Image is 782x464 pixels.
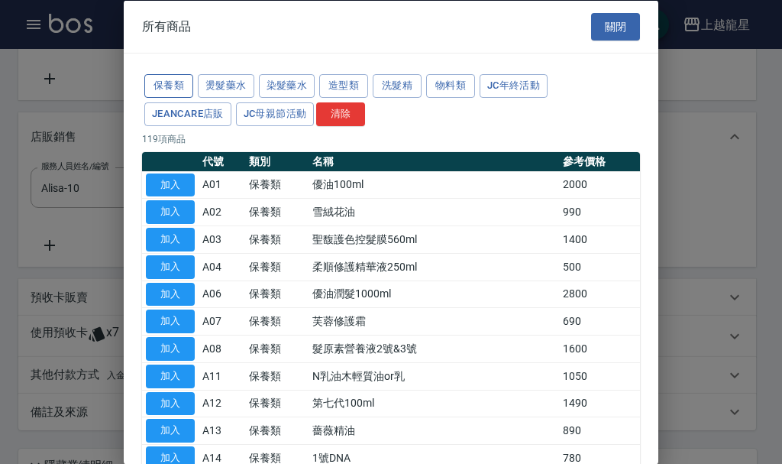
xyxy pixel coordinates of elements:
td: 1600 [559,335,640,362]
td: 優油潤髮1000ml [309,281,559,308]
th: 名稱 [309,151,559,171]
button: 燙髮藥水 [198,74,254,98]
td: 髮原素營養液2號&3號 [309,335,559,362]
button: JC母親節活動 [236,102,315,125]
button: 清除 [316,102,365,125]
td: 890 [559,417,640,444]
td: 聖馥護色控髮膜560ml [309,226,559,253]
button: 加入 [146,391,195,415]
button: 造型類 [319,74,368,98]
th: 參考價格 [559,151,640,171]
td: 1050 [559,362,640,390]
td: A03 [199,226,245,253]
td: A01 [199,171,245,199]
button: 染髮藥水 [259,74,315,98]
td: 1490 [559,390,640,417]
button: JeanCare店販 [144,102,231,125]
td: 雪絨花油 [309,198,559,226]
td: 柔順修護精華液250ml [309,253,559,281]
td: 芙蓉修護霜 [309,307,559,335]
button: 加入 [146,282,195,306]
th: 代號 [199,151,245,171]
td: 500 [559,253,640,281]
td: 保養類 [245,198,309,226]
td: N乳油木輕質油or乳 [309,362,559,390]
button: 加入 [146,337,195,361]
button: 加入 [146,200,195,224]
td: A04 [199,253,245,281]
td: A08 [199,335,245,362]
td: A07 [199,307,245,335]
td: 1400 [559,226,640,253]
td: A06 [199,281,245,308]
button: 加入 [146,173,195,196]
td: 保養類 [245,307,309,335]
button: 加入 [146,419,195,443]
button: 加入 [146,255,195,278]
td: 保養類 [245,362,309,390]
button: 關閉 [591,12,640,41]
td: 保養類 [245,390,309,417]
td: 優油100ml [309,171,559,199]
button: 洗髮精 [373,74,422,98]
button: 保養類 [144,74,193,98]
td: 690 [559,307,640,335]
button: 加入 [146,310,195,333]
td: 保養類 [245,171,309,199]
td: 保養類 [245,335,309,362]
td: A13 [199,417,245,444]
td: 保養類 [245,226,309,253]
button: 加入 [146,228,195,251]
td: 保養類 [245,281,309,308]
th: 類別 [245,151,309,171]
td: 2800 [559,281,640,308]
td: A11 [199,362,245,390]
td: 990 [559,198,640,226]
td: A12 [199,390,245,417]
p: 119 項商品 [142,131,640,145]
td: A02 [199,198,245,226]
td: 薔薇精油 [309,417,559,444]
td: 保養類 [245,417,309,444]
button: 加入 [146,364,195,388]
td: 2000 [559,171,640,199]
td: 第七代100ml [309,390,559,417]
span: 所有商品 [142,18,191,34]
button: JC年終活動 [480,74,548,98]
button: 物料類 [426,74,475,98]
td: 保養類 [245,253,309,281]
